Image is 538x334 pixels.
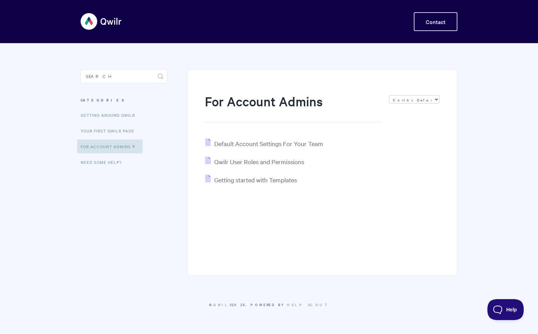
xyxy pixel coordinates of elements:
[205,158,304,166] a: Qwilr User Roles and Permissions
[81,8,122,35] img: Qwilr Help Center
[81,302,457,308] p: © 2025.
[81,108,140,122] a: Getting Around Qwilr
[389,95,440,104] select: Page reloads on selection
[205,92,382,122] h1: For Account Admins
[287,302,329,307] a: Help Scout
[414,12,457,31] a: Contact
[205,139,323,147] a: Default Account Settings For Your Team
[213,302,232,307] a: Qwilr
[205,176,297,184] a: Getting started with Templates
[81,124,140,138] a: Your First Qwilr Page
[214,139,323,147] span: Default Account Settings For Your Team
[81,94,167,106] h3: Categories
[81,69,167,83] input: Search
[77,139,143,153] a: For Account Admins
[214,158,304,166] span: Qwilr User Roles and Permissions
[251,302,329,307] span: Powered by
[81,155,127,169] a: Need Some Help?
[487,299,524,320] iframe: Toggle Customer Support
[214,176,297,184] span: Getting started with Templates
